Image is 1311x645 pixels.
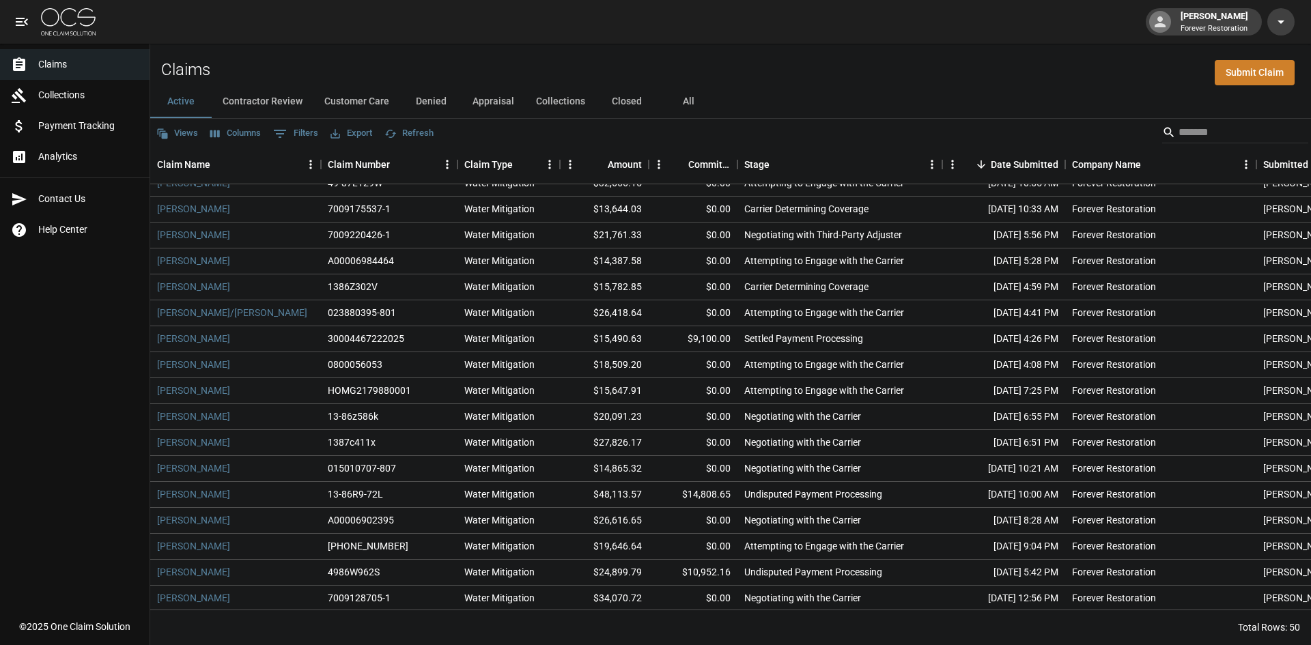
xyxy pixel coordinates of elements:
div: $26,616.65 [560,508,649,534]
div: Water Mitigation [464,410,535,423]
div: Water Mitigation [464,461,535,475]
div: 023880395-801 [328,306,396,319]
div: Carrier Determining Coverage [744,202,869,216]
button: Sort [1141,155,1160,174]
button: Refresh [381,123,437,144]
div: Negotiating with the Carrier [744,591,861,605]
div: HOMG2179880001 [328,384,411,397]
div: [DATE] 9:04 PM [942,534,1065,560]
div: Forever Restoration [1072,461,1156,475]
h2: Claims [161,60,210,80]
button: Menu [1236,154,1256,175]
a: [PERSON_NAME]/[PERSON_NAME] [157,306,307,319]
div: Claim Name [150,145,321,184]
div: $26,418.64 [560,300,649,326]
div: $0.00 [649,378,737,404]
div: 1386Z302V [328,280,378,293]
div: [DATE] 7:25 PM [942,378,1065,404]
span: Claims [38,57,139,72]
img: ocs-logo-white-transparent.png [41,8,96,35]
button: Menu [539,154,560,175]
div: Claim Number [321,145,457,184]
div: © 2025 One Claim Solution [19,620,130,633]
button: Menu [942,154,963,175]
div: 01-009-012749 [328,539,408,553]
div: Water Mitigation [464,539,535,553]
span: Analytics [38,149,139,164]
div: Forever Restoration [1072,591,1156,605]
div: $24,899.79 [560,560,649,586]
div: $9,100.00 [649,326,737,352]
div: Forever Restoration [1072,565,1156,579]
a: [PERSON_NAME] [157,410,230,423]
div: Attempting to Engage with the Carrier [744,306,904,319]
div: $0.00 [649,430,737,456]
div: Forever Restoration [1072,306,1156,319]
div: $15,782.85 [560,274,649,300]
div: Attempting to Engage with the Carrier [744,254,904,268]
div: Forever Restoration [1072,513,1156,527]
button: Sort [390,155,409,174]
div: $21,761.33 [560,223,649,248]
div: $14,808.65 [649,482,737,508]
div: Water Mitigation [464,565,535,579]
button: Menu [300,154,321,175]
div: Water Mitigation [464,228,535,242]
div: Attempting to Engage with the Carrier [744,358,904,371]
div: Negotiating with the Carrier [744,461,861,475]
div: $0.00 [649,586,737,612]
div: Water Mitigation [464,384,535,397]
a: [PERSON_NAME] [157,487,230,501]
div: Stage [744,145,770,184]
button: Active [150,85,212,118]
div: Carrier Determining Coverage [744,280,869,293]
a: [PERSON_NAME] [157,358,230,371]
div: Water Mitigation [464,254,535,268]
div: Date Submitted [991,145,1058,184]
div: Forever Restoration [1072,384,1156,397]
div: $48,113.57 [560,482,649,508]
button: Contractor Review [212,85,313,118]
button: Sort [972,155,991,174]
button: Denied [400,85,462,118]
div: Water Mitigation [464,358,535,371]
div: Water Mitigation [464,513,535,527]
div: $15,490.63 [560,326,649,352]
button: Views [153,123,201,144]
button: Collections [525,85,596,118]
div: 30004467222025 [328,332,404,345]
button: Closed [596,85,658,118]
span: Help Center [38,223,139,237]
div: $14,387.58 [560,248,649,274]
div: A00006984464 [328,254,394,268]
div: Company Name [1065,145,1256,184]
div: [DATE] 4:41 PM [942,300,1065,326]
div: Stage [737,145,942,184]
div: Water Mitigation [464,487,535,501]
div: 4986W962S [328,565,380,579]
button: All [658,85,719,118]
div: $0.00 [649,223,737,248]
button: Menu [560,154,580,175]
div: $0.00 [649,508,737,534]
div: dynamic tabs [150,85,1311,118]
div: 1387c411x [328,435,376,449]
div: $34,070.72 [560,586,649,612]
div: Forever Restoration [1072,280,1156,293]
div: Water Mitigation [464,306,535,319]
div: $0.00 [649,248,737,274]
div: 13-86R9-72L [328,487,383,501]
button: Sort [513,155,532,174]
button: Appraisal [462,85,525,118]
div: [DATE] 10:21 AM [942,456,1065,482]
div: 7009220426-1 [328,228,391,242]
div: $27,826.17 [560,430,649,456]
div: [DATE] 10:00 AM [942,482,1065,508]
div: Forever Restoration [1072,202,1156,216]
button: Menu [922,154,942,175]
div: Committed Amount [649,145,737,184]
button: Sort [669,155,688,174]
div: Amount [608,145,642,184]
div: $13,644.03 [560,197,649,223]
div: 13-86z586k [328,410,378,423]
